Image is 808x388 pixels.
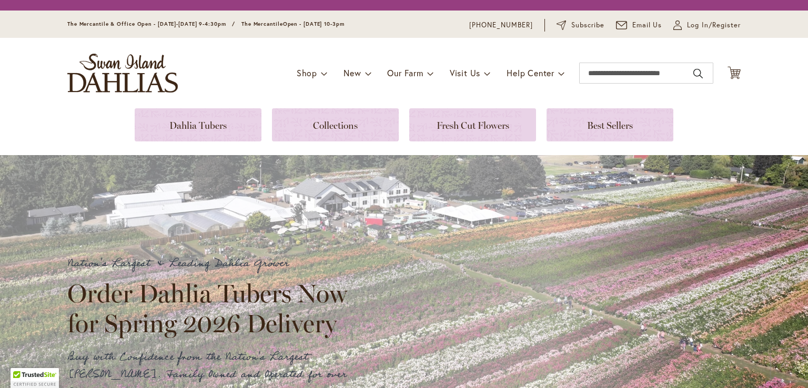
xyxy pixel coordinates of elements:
span: Email Us [632,20,662,30]
span: Log In/Register [687,20,741,30]
a: store logo [67,54,178,93]
p: Nation's Largest & Leading Dahlia Grower [67,255,357,272]
a: [PHONE_NUMBER] [469,20,533,30]
span: The Mercantile & Office Open - [DATE]-[DATE] 9-4:30pm / The Mercantile [67,21,283,27]
a: Email Us [616,20,662,30]
span: Shop [297,67,317,78]
h2: Order Dahlia Tubers Now for Spring 2026 Delivery [67,279,357,338]
span: New [344,67,361,78]
span: Open - [DATE] 10-3pm [283,21,345,27]
span: Our Farm [387,67,423,78]
span: Subscribe [571,20,604,30]
span: Help Center [507,67,554,78]
span: Visit Us [450,67,480,78]
a: Log In/Register [673,20,741,30]
button: Search [693,65,703,82]
div: TrustedSite Certified [11,368,59,388]
a: Subscribe [557,20,604,30]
